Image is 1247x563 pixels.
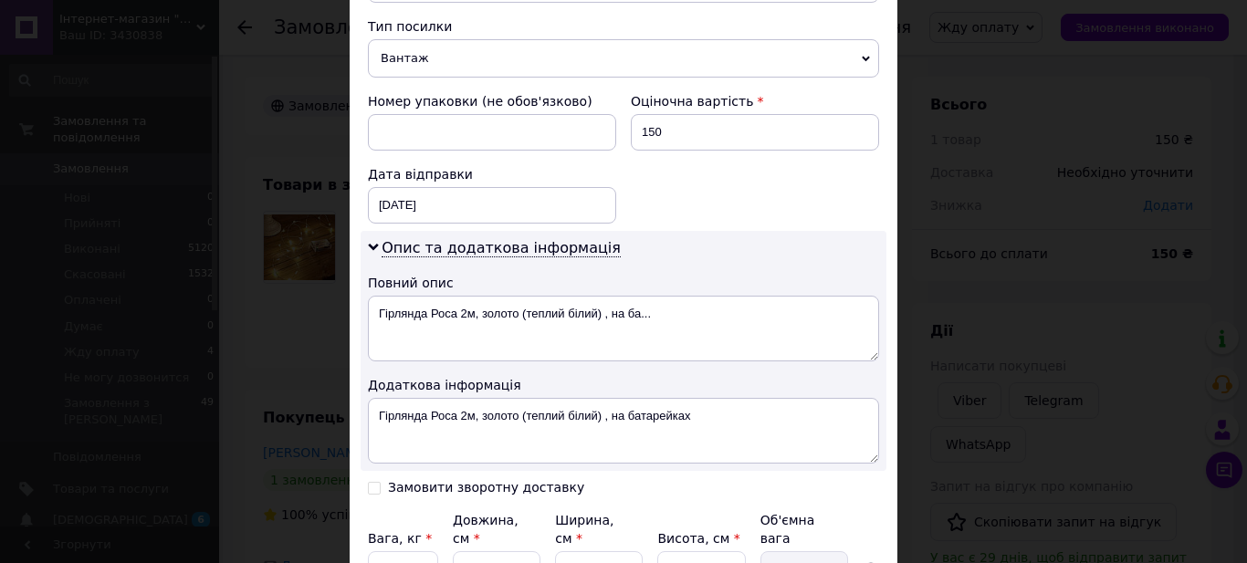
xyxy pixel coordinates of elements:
span: Вантаж [368,39,879,78]
label: Висота, см [657,531,739,546]
label: Вага, кг [368,531,432,546]
label: Довжина, см [453,513,519,546]
div: Повний опис [368,274,879,292]
div: Об'ємна вага [760,511,848,547]
textarea: Гірлянда Роса 2м, золото (теплий білий) , на батарейках [368,398,879,464]
span: Опис та додаткова інформація [382,239,621,257]
div: Оціночна вартість [631,92,879,110]
div: Номер упаковки (не обов'язково) [368,92,616,110]
div: Додаткова інформація [368,376,879,394]
div: Дата відправки [368,165,616,183]
textarea: Гірлянда Роса 2м, золото (теплий білий) , на ба... [368,296,879,361]
label: Ширина, см [555,513,613,546]
span: Тип посилки [368,19,452,34]
div: Замовити зворотну доставку [388,480,584,495]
